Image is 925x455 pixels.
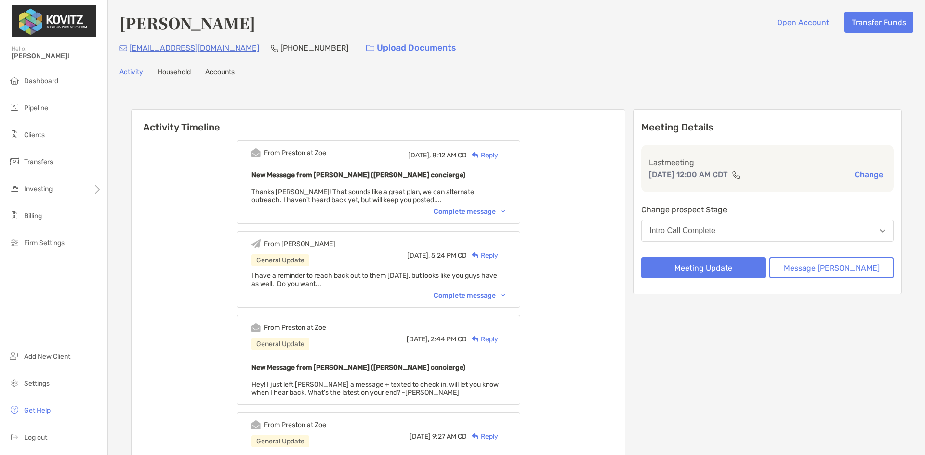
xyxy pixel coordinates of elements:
[410,432,431,441] span: [DATE]
[264,149,326,157] div: From Preston at Zoe
[501,210,505,213] img: Chevron icon
[431,251,467,260] span: 5:24 PM CD
[641,257,766,278] button: Meeting Update
[12,4,96,39] img: Zoe Logo
[251,254,309,266] div: General Update
[501,294,505,297] img: Chevron icon
[24,406,51,415] span: Get Help
[24,185,53,193] span: Investing
[360,38,462,58] a: Upload Documents
[467,431,498,442] div: Reply
[24,158,53,166] span: Transfers
[467,334,498,344] div: Reply
[844,12,913,33] button: Transfer Funds
[649,226,715,235] div: Intro Call Complete
[9,431,20,442] img: logout icon
[24,77,58,85] span: Dashboard
[641,204,894,216] p: Change prospect Stage
[649,156,886,169] p: Last meeting
[24,352,70,361] span: Add New Client
[9,377,20,389] img: settings icon
[769,257,894,278] button: Message [PERSON_NAME]
[472,433,479,440] img: Reply icon
[264,421,326,429] div: From Preston at Zoe
[852,169,886,180] button: Change
[9,236,20,248] img: firm-settings icon
[9,129,20,140] img: clients icon
[271,44,278,52] img: Phone Icon
[769,12,836,33] button: Open Account
[119,68,143,78] a: Activity
[472,336,479,342] img: Reply icon
[641,121,894,133] p: Meeting Details
[434,291,505,299] div: Complete message
[24,433,47,442] span: Log out
[24,104,48,112] span: Pipeline
[472,152,479,158] img: Reply icon
[251,338,309,350] div: General Update
[9,156,20,167] img: transfers icon
[649,169,728,181] p: [DATE] 12:00 AM CDT
[119,12,255,34] h4: [PERSON_NAME]
[251,272,497,288] span: I have a reminder to reach back out to them [DATE], but looks like you guys have as well. Do you ...
[264,240,335,248] div: From [PERSON_NAME]
[407,335,429,343] span: [DATE],
[880,229,885,233] img: Open dropdown arrow
[408,151,431,159] span: [DATE],
[119,45,127,51] img: Email Icon
[280,42,348,54] p: [PHONE_NUMBER]
[132,110,625,133] h6: Activity Timeline
[641,220,894,242] button: Intro Call Complete
[431,335,467,343] span: 2:44 PM CD
[24,239,65,247] span: Firm Settings
[24,379,50,388] span: Settings
[9,182,20,194] img: investing icon
[732,171,740,179] img: communication type
[251,435,309,447] div: General Update
[9,350,20,362] img: add_new_client icon
[251,323,261,332] img: Event icon
[407,251,430,260] span: [DATE],
[205,68,235,78] a: Accounts
[264,324,326,332] div: From Preston at Zoe
[467,150,498,160] div: Reply
[24,131,45,139] span: Clients
[251,364,465,372] b: New Message from [PERSON_NAME] ([PERSON_NAME] concierge)
[432,432,467,441] span: 9:27 AM CD
[467,250,498,260] div: Reply
[251,239,261,248] img: Event icon
[9,102,20,113] img: pipeline icon
[251,420,261,429] img: Event icon
[434,208,505,216] div: Complete message
[432,151,467,159] span: 8:12 AM CD
[251,148,261,157] img: Event icon
[9,209,20,221] img: billing icon
[9,404,20,416] img: get-help icon
[158,68,191,78] a: Household
[129,42,259,54] p: [EMAIL_ADDRESS][DOMAIN_NAME]
[251,380,499,397] span: Hey! I just left [PERSON_NAME] a message + texted to check in, will let you know when I hear back...
[251,188,474,204] span: Thanks [PERSON_NAME]! That sounds like a great plan, we can alternate outreach. I haven't heard b...
[366,45,374,52] img: button icon
[472,252,479,259] img: Reply icon
[9,75,20,86] img: dashboard icon
[12,52,102,60] span: [PERSON_NAME]!
[251,171,465,179] b: New Message from [PERSON_NAME] ([PERSON_NAME] concierge)
[24,212,42,220] span: Billing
